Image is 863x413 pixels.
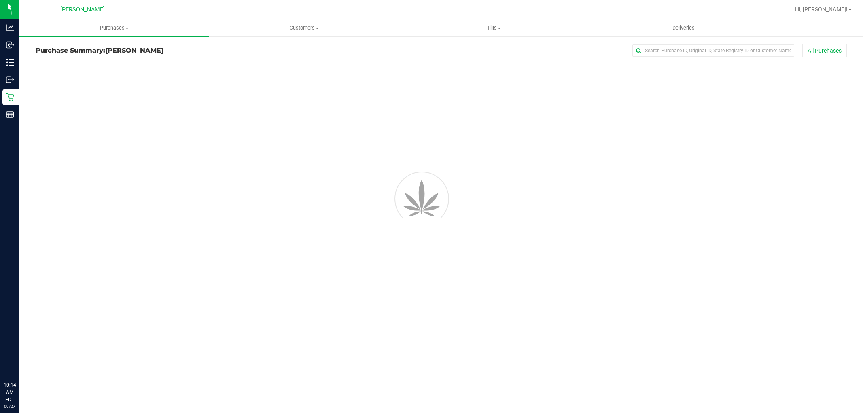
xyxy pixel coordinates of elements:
span: Hi, [PERSON_NAME]! [795,6,848,13]
inline-svg: Outbound [6,76,14,84]
input: Search Purchase ID, Original ID, State Registry ID or Customer Name... [632,44,794,57]
span: Deliveries [662,24,706,32]
inline-svg: Reports [6,110,14,119]
span: [PERSON_NAME] [105,47,163,54]
h3: Purchase Summary: [36,47,306,54]
inline-svg: Inventory [6,58,14,66]
inline-svg: Retail [6,93,14,101]
button: All Purchases [802,44,847,57]
p: 10:14 AM EDT [4,381,16,403]
a: Tills [399,19,589,36]
a: Purchases [19,19,209,36]
iframe: Resource center [8,348,32,373]
inline-svg: Analytics [6,23,14,32]
span: Customers [210,24,399,32]
inline-svg: Inbound [6,41,14,49]
iframe: Resource center unread badge [24,347,34,357]
a: Customers [209,19,399,36]
span: [PERSON_NAME] [60,6,105,13]
span: Tills [399,24,588,32]
span: Purchases [19,24,209,32]
p: 09/27 [4,403,16,409]
a: Deliveries [589,19,778,36]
